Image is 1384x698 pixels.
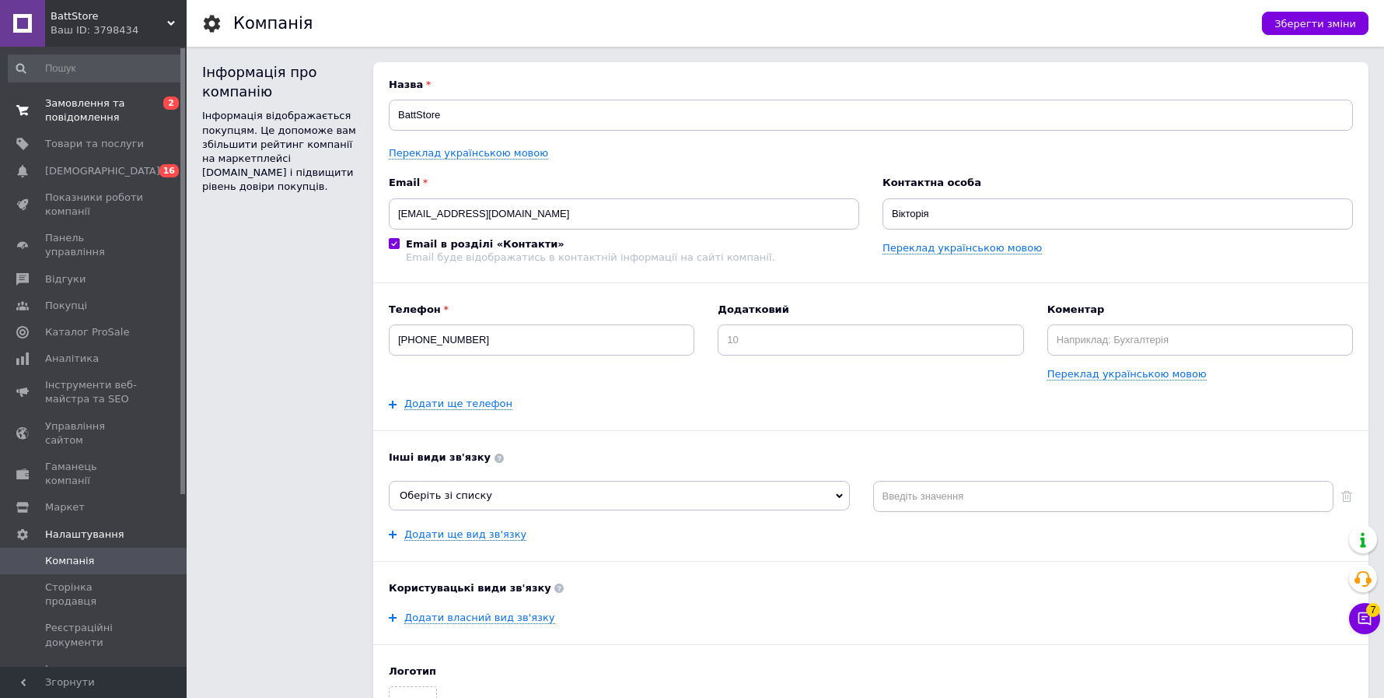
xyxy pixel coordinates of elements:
b: Назва [389,78,1353,92]
a: Додати ще вид зв'язку [404,528,526,541]
span: [DEMOGRAPHIC_DATA] [45,164,160,178]
input: Наприклад: Бухгалтерія [1047,324,1353,356]
span: BattStore [51,9,167,23]
span: Інтернет-магазин [45,662,139,676]
b: Email [389,176,859,190]
b: Контактна особа [882,176,1353,190]
span: 2 [163,96,179,110]
button: Зберегти зміни [1262,12,1368,35]
span: Панель управління [45,231,144,259]
b: Телефон [389,303,694,317]
span: Маркет [45,500,85,514]
div: Інформація відображається покупцям. Це допоможе вам збільшити рейтинг компанії на маркетплейсі [D... [202,109,358,194]
input: Назва вашої компанії [389,100,1353,131]
div: Інформація про компанію [202,62,358,101]
input: 10 [718,324,1023,356]
span: Налаштування [45,528,124,542]
span: Відгуки [45,272,86,286]
span: Аналітика [45,352,99,366]
span: Оберіть зі списку [400,489,492,501]
span: Зберегти зміни [1274,18,1356,30]
h1: Компанія [233,14,313,33]
input: Введіть значення [873,481,1334,512]
span: 7 [1366,603,1380,617]
b: Коментар [1047,303,1353,317]
b: Інші види зв'язку [389,451,1353,465]
a: Додати ще телефон [404,398,512,410]
b: Додатковий [718,303,1023,317]
span: Показники роботи компанії [45,191,144,219]
input: Пошук [8,54,183,82]
span: Покупці [45,299,87,313]
span: 16 [159,164,179,177]
b: Логотип [389,665,1353,679]
span: Інструменти веб-майстра та SEO [45,378,144,406]
b: Email в розділі «Контакти» [406,238,564,250]
input: ПІБ [882,198,1353,230]
body: Редактор, 0DF08F07-9BA8-438B-B738-8FBA19407EB2 [16,16,947,96]
div: Ваш ID: 3798434 [51,23,187,37]
span: Гаманець компанії [45,460,144,488]
b: Користувацькі види зв'язку [389,581,1353,595]
input: +38 096 0000000 [389,324,694,356]
div: Email буде відображатись в контактній інформації на сайті компанії. [406,251,775,263]
a: Додати власний вид зв'язку [404,612,555,624]
span: Каталог ProSale [45,325,129,339]
span: Компанія [45,554,94,568]
span: Реєстраційні документи [45,621,144,649]
a: Переклад українською мовою [1047,368,1207,381]
span: Товари та послуги [45,137,144,151]
span: Управління сайтом [45,419,144,447]
input: Електронна адреса [389,198,859,230]
button: Чат з покупцем7 [1349,603,1380,634]
a: Переклад українською мовою [389,147,548,160]
span: Сторінка продавця [45,580,144,609]
span: Замовлення та повідомлення [45,96,144,125]
a: Переклад українською мовою [882,242,1042,254]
